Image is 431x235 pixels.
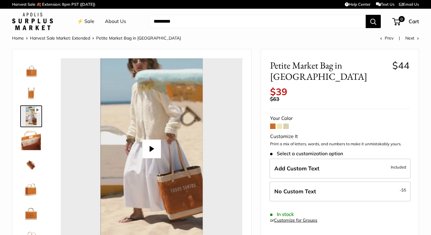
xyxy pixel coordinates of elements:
[269,182,411,201] label: Leave Blank
[21,82,41,102] img: Petite Market Bag in Cognac
[12,13,53,30] img: Apolis: Surplus Market
[96,35,181,41] span: Petite Market Bag in [GEOGRAPHIC_DATA]
[392,60,410,71] span: $44
[21,203,41,223] img: Petite Market Bag in Cognac
[12,34,181,42] nav: Breadcrumb
[270,141,410,147] p: Print a mix of letters, words, and numbers to make it unmistakably yours.
[20,57,42,79] a: Petite Market Bag in Cognac
[274,165,319,172] span: Add Custom Text
[399,2,419,7] a: Email Us
[274,217,317,223] a: Customize for Groups
[405,35,419,41] a: Next
[270,86,287,98] span: $39
[270,132,410,141] div: Customize It
[21,179,41,198] img: Petite Market Bag in Cognac
[12,35,24,41] a: Home
[149,15,366,28] input: Search...
[269,159,411,179] label: Add Custom Text
[20,81,42,103] a: Petite Market Bag in Cognac
[391,163,406,171] span: Included
[77,17,94,26] a: ⚡️ Sale
[270,216,317,224] div: or
[270,96,279,102] span: $63
[21,131,41,150] img: Petite Market Bag in Cognac
[274,188,316,195] span: No Custom Text
[142,140,161,158] button: Play
[400,186,406,194] span: -
[345,2,371,7] a: Help Center
[399,16,405,22] span: 0
[393,17,419,26] a: 0 Cart
[20,178,42,200] a: Petite Market Bag in Cognac
[366,15,381,28] button: Search
[270,211,294,217] span: In stock
[380,35,393,41] a: Prev
[270,114,410,123] div: Your Color
[20,130,42,151] a: Petite Market Bag in Cognac
[21,58,41,78] img: Petite Market Bag in Cognac
[270,60,388,82] span: Petite Market Bag in [GEOGRAPHIC_DATA]
[409,18,419,24] span: Cart
[20,105,42,127] a: Petite Market Bag in Cognac
[376,2,394,7] a: Text Us
[20,202,42,224] a: Petite Market Bag in Cognac
[21,107,41,126] img: Petite Market Bag in Cognac
[21,155,41,174] img: Petite Market Bag in Cognac
[20,154,42,175] a: Petite Market Bag in Cognac
[270,151,343,156] span: Select a customization option
[105,17,126,26] a: About Us
[401,188,406,192] span: $5
[30,35,90,41] a: Harvest Sale Market: Extended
